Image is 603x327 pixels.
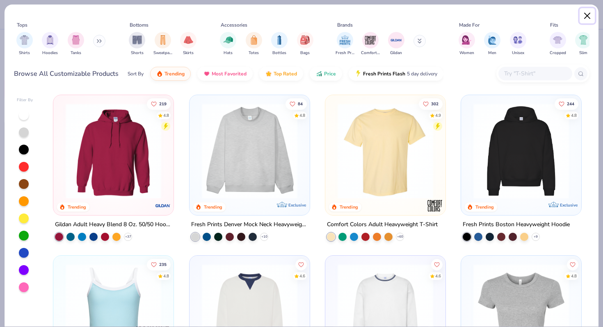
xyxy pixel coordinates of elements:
[355,70,361,77] img: flash.gif
[580,8,595,24] button: Close
[333,103,437,199] img: 029b8af0-80e6-406f-9fdc-fdf898547912
[129,32,145,56] button: filter button
[288,202,306,208] span: Exclusive
[272,50,286,56] span: Bottles
[198,103,301,199] img: f5d85501-0dbb-4ee4-b115-c08fa3845d83
[246,32,262,56] div: filter for Totes
[249,50,259,56] span: Totes
[197,67,253,81] button: Most Favorited
[407,69,437,79] span: 5 day delivery
[17,21,27,29] div: Tops
[553,35,562,45] img: Cropped Image
[71,50,81,56] span: Tanks
[274,70,297,77] span: Top Rated
[125,234,131,239] span: + 37
[159,102,167,106] span: 219
[68,32,84,56] div: filter for Tanks
[571,112,577,118] div: 4.8
[297,102,302,106] span: 84
[575,32,592,56] button: filter button
[488,35,497,45] img: Men Image
[300,50,310,56] span: Bags
[459,32,475,56] button: filter button
[579,35,588,45] img: Slim Image
[130,21,148,29] div: Bottoms
[361,50,380,56] span: Comfort Colors
[285,98,306,109] button: Like
[17,97,33,103] div: Filter By
[265,70,272,77] img: TopRated.gif
[155,198,171,214] img: Gildan logo
[550,32,566,56] div: filter for Cropped
[431,102,439,106] span: 302
[14,69,119,79] div: Browse All Customizable Products
[224,35,233,45] img: Hats Image
[459,21,480,29] div: Made For
[388,32,404,56] button: filter button
[510,32,526,56] button: filter button
[349,67,443,81] button: Fresh Prints Flash5 day delivery
[336,50,354,56] span: Fresh Prints
[510,32,526,56] div: filter for Unisex
[361,32,380,56] div: filter for Comfort Colors
[62,103,165,199] img: 01756b78-01f6-4cc6-8d8a-3c30c1a0c8ac
[16,32,33,56] div: filter for Shirts
[301,103,405,199] img: a90f7c54-8796-4cb2-9d6e-4e9644cfe0fe
[275,35,284,45] img: Bottles Image
[299,273,305,279] div: 4.6
[16,32,33,56] button: filter button
[180,32,196,56] div: filter for Skirts
[180,32,196,56] button: filter button
[567,259,578,270] button: Like
[484,32,500,56] div: filter for Men
[512,50,524,56] span: Unisex
[42,50,58,56] span: Hoodies
[156,70,163,77] img: trending.gif
[212,70,247,77] span: Most Favorited
[336,32,354,56] button: filter button
[550,21,558,29] div: Fits
[224,50,233,56] span: Hats
[388,32,404,56] div: filter for Gildan
[324,70,336,77] span: Price
[336,32,354,56] div: filter for Fresh Prints
[147,259,171,270] button: Like
[339,34,351,46] img: Fresh Prints Image
[459,32,475,56] div: filter for Women
[297,32,313,56] div: filter for Bags
[249,35,258,45] img: Totes Image
[184,35,193,45] img: Skirts Image
[435,273,441,279] div: 4.6
[435,112,441,118] div: 4.9
[246,32,262,56] button: filter button
[20,35,29,45] img: Shirts Image
[503,69,566,78] input: Try "T-Shirt"
[132,35,142,45] img: Shorts Image
[567,102,574,106] span: 244
[68,32,84,56] button: filter button
[261,234,267,239] span: + 10
[159,263,167,267] span: 235
[163,273,169,279] div: 4.8
[427,198,443,214] img: Comfort Colors logo
[220,32,236,56] div: filter for Hats
[550,50,566,56] span: Cropped
[131,50,144,56] span: Shorts
[147,98,171,109] button: Like
[555,98,578,109] button: Like
[571,273,577,279] div: 4.8
[153,32,172,56] button: filter button
[364,34,377,46] img: Comfort Colors Image
[390,34,402,46] img: Gildan Image
[299,112,305,118] div: 4.8
[437,103,541,199] img: e55d29c3-c55d-459c-bfd9-9b1c499ab3c6
[459,50,474,56] span: Women
[337,21,353,29] div: Brands
[361,32,380,56] button: filter button
[183,50,194,56] span: Skirts
[575,32,592,56] div: filter for Slim
[550,32,566,56] button: filter button
[297,32,313,56] button: filter button
[363,70,405,77] span: Fresh Prints Flash
[46,35,55,45] img: Hoodies Image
